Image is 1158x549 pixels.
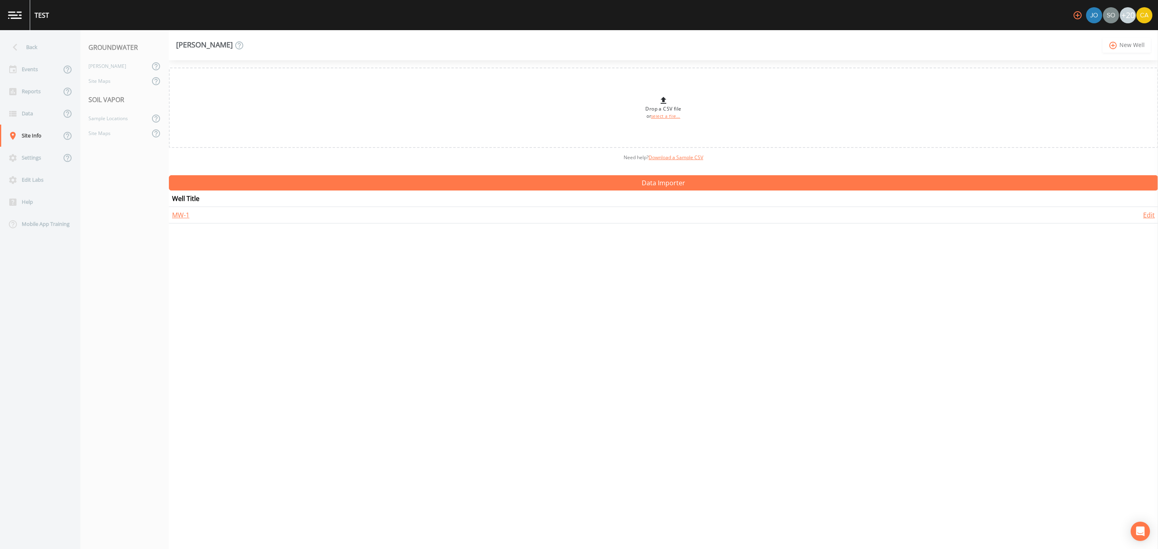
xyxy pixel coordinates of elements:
div: [PERSON_NAME] [176,41,244,50]
th: Well Title [169,191,742,207]
div: +20 [1120,7,1136,23]
img: logo [8,11,22,19]
a: Site Maps [80,74,150,88]
a: select a file... [651,113,680,119]
div: Open Intercom Messenger [1131,522,1150,541]
img: d2de15c11da5451b307a030ac90baa3e [1086,7,1102,23]
div: Sophie Tice [1103,7,1119,23]
div: Drop a CSV file [645,96,681,120]
a: Download a Sample CSV [649,154,703,161]
a: Sample Locations [80,111,150,126]
a: [PERSON_NAME] [80,59,150,74]
img: 2f3f50cbd0f2d7d3739efd806a95ff1a [1103,7,1119,23]
i: add_circle_outline [1109,41,1118,50]
div: TEST [35,10,49,20]
small: or [647,113,680,119]
span: Need help? [624,154,703,161]
a: Site Maps [80,126,150,141]
a: MW-1 [172,211,189,219]
img: 37d9cc7f3e1b9ec8ec648c4f5b158cdc [1136,7,1152,23]
button: Data Importer [169,175,1158,191]
a: Edit [1143,211,1155,219]
a: add_circle_outlineNew Well [1103,38,1151,53]
div: Josh Watzak [1086,7,1103,23]
div: SOIL VAPOR [80,88,169,111]
div: GROUNDWATER [80,36,169,59]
